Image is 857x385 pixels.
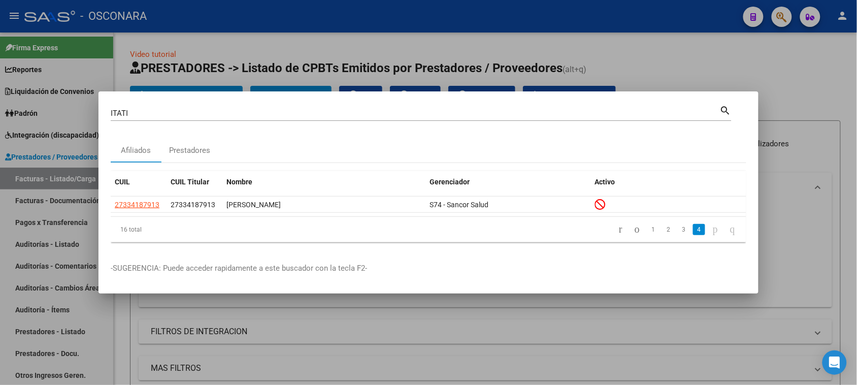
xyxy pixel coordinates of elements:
div: [PERSON_NAME] [226,199,421,211]
div: Prestadores [169,145,210,156]
div: 16 total [111,217,236,242]
span: 27334187913 [115,201,159,209]
a: 1 [647,224,660,235]
datatable-header-cell: CUIL Titular [167,171,222,193]
datatable-header-cell: Nombre [222,171,425,193]
span: Nombre [226,178,252,186]
datatable-header-cell: Activo [591,171,746,193]
span: 27334187913 [171,201,215,209]
a: go to next page [708,224,722,235]
a: 4 [693,224,705,235]
li: page 4 [691,221,707,238]
datatable-header-cell: CUIL [111,171,167,193]
li: page 1 [646,221,661,238]
span: CUIL Titular [171,178,209,186]
span: CUIL [115,178,130,186]
span: S74 - Sancor Salud [430,201,488,209]
span: Gerenciador [430,178,470,186]
div: Open Intercom Messenger [822,350,847,375]
a: 3 [678,224,690,235]
datatable-header-cell: Gerenciador [425,171,591,193]
a: 2 [663,224,675,235]
div: Afiliados [121,145,151,156]
a: go to previous page [630,224,644,235]
li: page 2 [661,221,676,238]
mat-icon: search [720,104,732,116]
span: Activo [595,178,615,186]
a: go to first page [614,224,627,235]
a: go to last page [726,224,740,235]
p: -SUGERENCIA: Puede acceder rapidamente a este buscador con la tecla F2- [111,263,746,274]
li: page 3 [676,221,691,238]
